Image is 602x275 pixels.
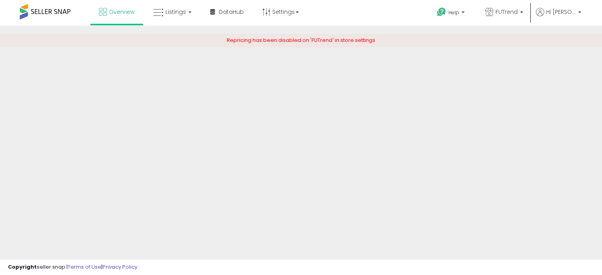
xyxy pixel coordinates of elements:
div: seller snap | | [8,264,137,271]
span: Help [448,9,459,16]
a: Privacy Policy [103,263,137,271]
a: Hi [PERSON_NAME] [536,8,581,26]
span: Repricing has been disabled on 'FUTrend' in store settings [227,36,375,44]
span: Hi [PERSON_NAME] [546,8,576,16]
a: Terms of Use [68,263,101,271]
span: Listings [165,8,186,16]
span: DataHub [219,8,244,16]
a: Help [431,1,473,26]
i: Get Help [437,7,446,17]
span: Overview [109,8,135,16]
span: FUTrend [496,8,518,16]
strong: Copyright [8,263,37,271]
